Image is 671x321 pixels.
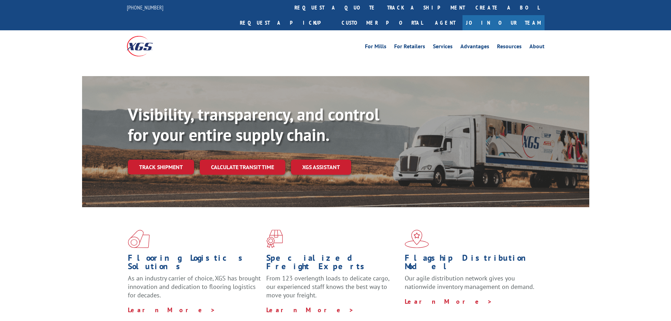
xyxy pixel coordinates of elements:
[235,15,336,30] a: Request a pickup
[460,44,489,51] a: Advantages
[266,306,354,314] a: Learn More >
[529,44,545,51] a: About
[128,254,261,274] h1: Flooring Logistics Solutions
[433,44,453,51] a: Services
[405,254,538,274] h1: Flagship Distribution Model
[336,15,428,30] a: Customer Portal
[365,44,386,51] a: For Mills
[266,230,283,248] img: xgs-icon-focused-on-flooring-red
[291,160,351,175] a: XGS ASSISTANT
[497,44,522,51] a: Resources
[266,254,399,274] h1: Specialized Freight Experts
[128,103,379,146] b: Visibility, transparency, and control for your entire supply chain.
[462,15,545,30] a: Join Our Team
[405,297,492,305] a: Learn More >
[428,15,462,30] a: Agent
[394,44,425,51] a: For Retailers
[405,274,534,291] span: Our agile distribution network gives you nationwide inventory management on demand.
[127,4,163,11] a: [PHONE_NUMBER]
[405,230,429,248] img: xgs-icon-flagship-distribution-model-red
[128,160,194,174] a: Track shipment
[200,160,285,175] a: Calculate transit time
[266,274,399,305] p: From 123 overlength loads to delicate cargo, our experienced staff knows the best way to move you...
[128,306,216,314] a: Learn More >
[128,274,261,299] span: As an industry carrier of choice, XGS has brought innovation and dedication to flooring logistics...
[128,230,150,248] img: xgs-icon-total-supply-chain-intelligence-red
